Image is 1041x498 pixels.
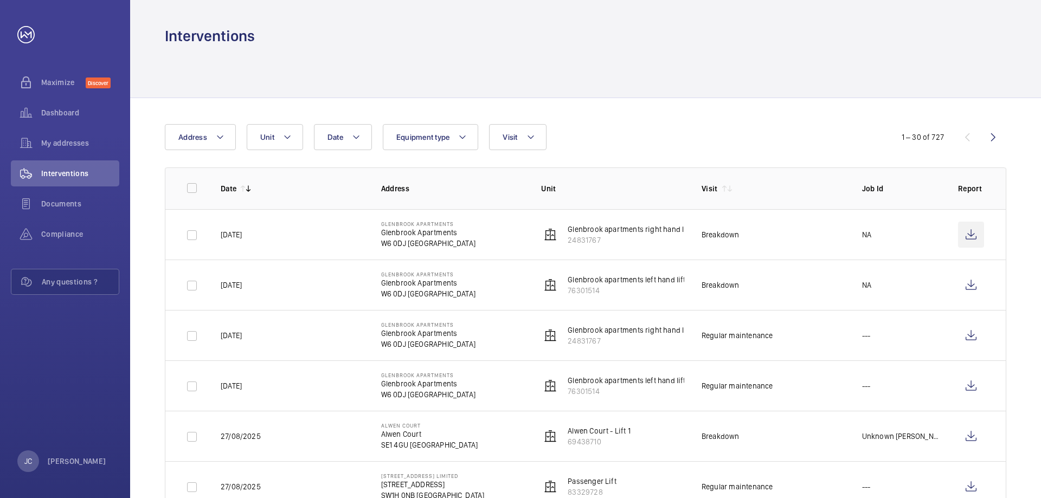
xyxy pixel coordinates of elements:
[702,431,740,442] div: Breakdown
[381,339,475,350] p: W6 0DJ [GEOGRAPHIC_DATA]
[381,422,478,429] p: Alwen Court
[221,431,261,442] p: 27/08/2025
[568,476,616,487] p: Passenger Lift
[862,431,941,442] p: Unknown [PERSON_NAME] & Partners
[544,480,557,493] img: elevator.svg
[381,378,475,389] p: Glenbrook Apartments
[503,133,517,141] span: Visit
[41,198,119,209] span: Documents
[544,430,557,443] img: elevator.svg
[862,330,871,341] p: ---
[862,229,871,240] p: NA
[41,138,119,148] span: My addresses
[381,277,475,288] p: Glenbrook Apartments
[862,280,871,290] p: NA
[221,183,236,194] p: Date
[381,429,478,439] p: Alwen Court
[702,330,773,341] div: Regular maintenance
[902,132,944,143] div: 1 – 30 of 727
[862,183,941,194] p: Job Id
[247,124,303,150] button: Unit
[568,436,631,447] p: 69438710
[568,224,691,235] p: Glenbrook apartments right hand lift
[544,329,557,342] img: elevator.svg
[221,330,242,341] p: [DATE]
[41,168,119,179] span: Interventions
[958,183,984,194] p: Report
[702,183,718,194] p: Visit
[86,77,111,88] span: Discover
[381,473,485,479] p: [STREET_ADDRESS] Limited
[381,271,475,277] p: Glenbrook Apartments
[381,479,485,490] p: [STREET_ADDRESS]
[568,274,685,285] p: Glenbrook apartments left hand lift
[381,238,475,249] p: W6 0DJ [GEOGRAPHIC_DATA]
[702,481,773,492] div: Regular maintenance
[862,481,871,492] p: ---
[568,375,685,386] p: Glenbrook apartments left hand lift
[327,133,343,141] span: Date
[178,133,207,141] span: Address
[568,235,691,245] p: 24831767
[41,229,119,240] span: Compliance
[381,328,475,339] p: Glenbrook Apartments
[48,456,106,467] p: [PERSON_NAME]
[221,229,242,240] p: [DATE]
[381,439,478,450] p: SE1 4GU [GEOGRAPHIC_DATA]
[702,380,773,391] div: Regular maintenance
[862,380,871,391] p: ---
[544,279,557,292] img: elevator.svg
[568,487,616,497] p: 83329728
[381,389,475,400] p: W6 0DJ [GEOGRAPHIC_DATA]
[541,183,684,194] p: Unit
[24,456,32,467] p: JC
[221,280,242,290] p: [DATE]
[381,221,475,227] p: Glenbrook Apartments
[544,379,557,392] img: elevator.svg
[568,425,631,436] p: Alwen Court - Lift 1
[381,183,524,194] p: Address
[568,285,685,296] p: 76301514
[702,229,740,240] div: Breakdown
[544,228,557,241] img: elevator.svg
[381,288,475,299] p: W6 0DJ [GEOGRAPHIC_DATA]
[381,372,475,378] p: Glenbrook Apartments
[41,107,119,118] span: Dashboard
[221,380,242,391] p: [DATE]
[221,481,261,492] p: 27/08/2025
[383,124,479,150] button: Equipment type
[568,325,691,335] p: Glenbrook apartments right hand lift
[396,133,450,141] span: Equipment type
[381,227,475,238] p: Glenbrook Apartments
[568,335,691,346] p: 24831767
[314,124,372,150] button: Date
[42,276,119,287] span: Any questions ?
[568,386,685,397] p: 76301514
[489,124,546,150] button: Visit
[381,321,475,328] p: Glenbrook Apartments
[260,133,274,141] span: Unit
[165,124,236,150] button: Address
[165,26,255,46] h1: Interventions
[41,77,86,88] span: Maximize
[702,280,740,290] div: Breakdown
